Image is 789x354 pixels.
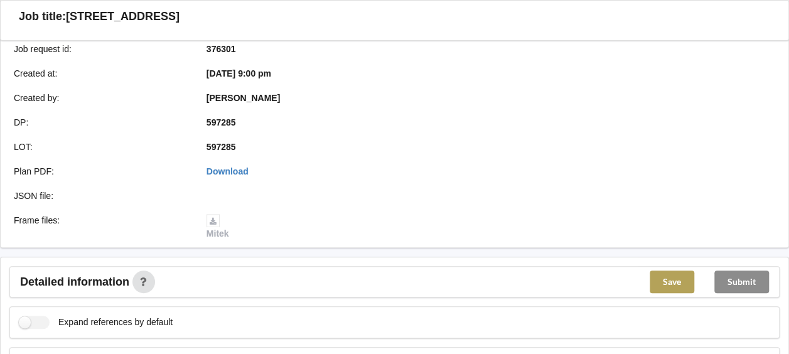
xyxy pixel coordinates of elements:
div: JSON file : [5,190,198,202]
div: Job request id : [5,43,198,55]
h3: [STREET_ADDRESS] [66,9,180,24]
h3: Job title: [19,9,66,24]
div: DP : [5,116,198,129]
a: Mitek [207,215,229,239]
button: Save [650,271,694,293]
b: [PERSON_NAME] [207,93,280,103]
div: Frame files : [5,214,198,240]
div: Created by : [5,92,198,104]
b: [DATE] 9:00 pm [207,68,271,78]
label: Expand references by default [19,316,173,329]
div: Created at : [5,67,198,80]
div: LOT : [5,141,198,153]
b: 597285 [207,142,236,152]
b: 376301 [207,44,236,54]
b: 597285 [207,117,236,127]
div: Plan PDF : [5,165,198,178]
a: Download [207,166,249,176]
span: Detailed information [20,276,129,287]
